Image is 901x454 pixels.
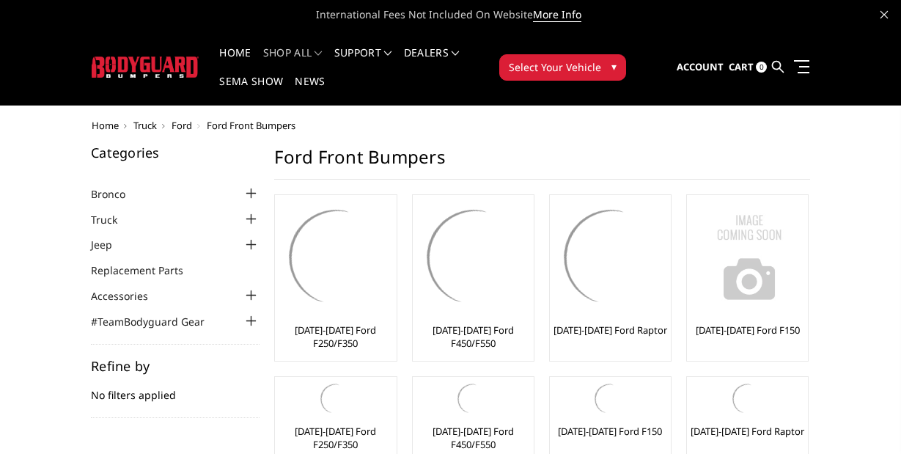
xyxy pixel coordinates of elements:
a: Bronco [91,186,144,202]
a: [DATE]-[DATE] Ford F450/F550 [416,425,530,451]
a: Accessories [91,288,166,304]
span: Account [677,60,724,73]
a: SEMA Show [219,76,283,105]
a: Cart 0 [729,48,767,87]
img: No Image [691,199,808,316]
a: Home [92,119,119,132]
span: Ford Front Bumpers [207,119,295,132]
a: No Image [691,199,804,316]
a: #TeamBodyguard Gear [91,314,223,329]
a: Truck [133,119,157,132]
a: News [295,76,325,105]
a: [DATE]-[DATE] Ford F250/F350 [279,425,392,451]
a: Truck [91,212,136,227]
a: More Info [533,7,581,22]
h5: Refine by [91,359,260,373]
span: Select Your Vehicle [509,59,601,75]
img: BODYGUARD BUMPERS [92,56,199,78]
a: Jeep [91,237,130,252]
h1: Ford Front Bumpers [274,146,810,180]
span: 0 [756,62,767,73]
h5: Categories [91,146,260,159]
span: Cart [729,60,754,73]
a: [DATE]-[DATE] Ford F250/F350 [279,323,392,350]
a: [DATE]-[DATE] Ford Raptor [554,323,667,337]
a: [DATE]-[DATE] Ford F150 [558,425,662,438]
a: [DATE]-[DATE] Ford F450/F550 [416,323,530,350]
a: Account [677,48,724,87]
span: ▾ [611,59,617,74]
a: Home [219,48,251,76]
a: Ford [172,119,192,132]
div: No filters applied [91,359,260,418]
a: shop all [263,48,323,76]
a: Replacement Parts [91,263,202,278]
a: [DATE]-[DATE] Ford F150 [696,323,800,337]
button: Select Your Vehicle [499,54,626,81]
a: Support [334,48,392,76]
a: Dealers [404,48,460,76]
a: [DATE]-[DATE] Ford Raptor [691,425,804,438]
